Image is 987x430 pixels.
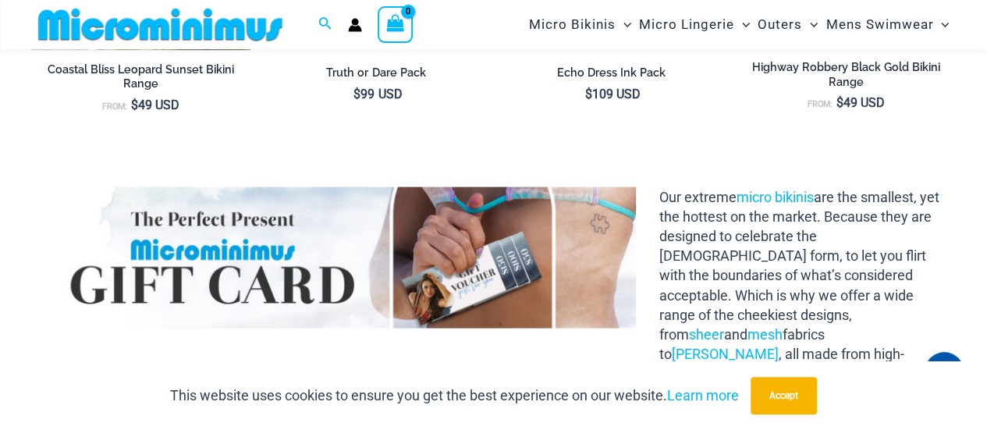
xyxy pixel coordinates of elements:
img: MM SHOP LOGO FLAT [32,7,289,42]
a: View Shopping Cart, empty [378,6,414,42]
span: Micro Bikinis [529,5,616,44]
a: Highway Robbery Black Gold Bikini Range [737,60,956,95]
a: Account icon link [348,18,362,32]
a: Learn more [667,387,739,403]
nav: Site Navigation [523,2,956,47]
span: From: [808,99,833,109]
span: $ [585,87,592,101]
h2: Truth or Dare Pack [266,66,485,80]
span: From: [102,101,127,112]
span: Menu Toggle [933,5,949,44]
a: Truth or Dare Pack [266,66,485,86]
a: micro bikinis [737,189,814,205]
span: $ [131,98,138,112]
h2: Echo Dress Ink Pack [502,66,721,80]
bdi: 99 USD [353,87,402,101]
a: Micro LingerieMenu ToggleMenu Toggle [635,5,754,44]
h2: Coastal Bliss Leopard Sunset Bikini Range [31,62,250,91]
a: OutersMenu ToggleMenu Toggle [754,5,822,44]
bdi: 109 USD [585,87,641,101]
button: Accept [751,377,817,414]
a: [PERSON_NAME] [672,346,779,362]
a: Mens SwimwearMenu ToggleMenu Toggle [822,5,953,44]
span: Menu Toggle [734,5,750,44]
span: Menu Toggle [802,5,818,44]
span: Mens Swimwear [825,5,933,44]
span: Micro Lingerie [639,5,734,44]
span: $ [353,87,360,101]
bdi: 49 USD [131,98,179,112]
a: Search icon link [318,15,332,34]
a: mesh [747,326,783,343]
a: sheer [689,326,724,343]
p: This website uses cookies to ensure you get the best experience on our website. [170,384,739,407]
span: Outers [758,5,802,44]
p: Our extreme are the smallest, yet the hottest on the market. Because they are designed to celebra... [659,187,944,423]
a: Echo Dress Ink Pack [502,66,721,86]
img: Gift Card Banner 1680 [43,187,636,329]
a: Micro BikinisMenu ToggleMenu Toggle [525,5,635,44]
span: Menu Toggle [616,5,631,44]
h2: Highway Robbery Black Gold Bikini Range [737,60,956,89]
a: Coastal Bliss Leopard Sunset Bikini Range [31,62,250,98]
span: $ [836,95,843,110]
bdi: 49 USD [836,95,885,110]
